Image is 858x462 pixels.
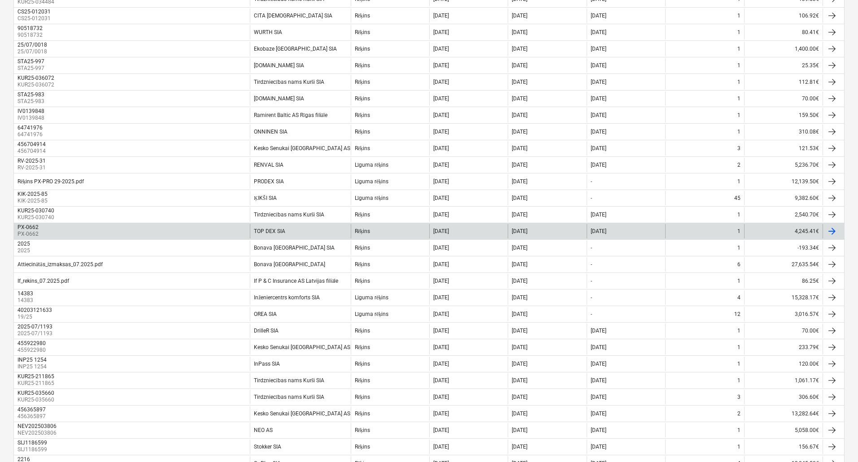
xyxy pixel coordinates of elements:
[737,46,740,52] div: 1
[254,129,287,135] div: ONNINEN SIA
[17,15,52,22] p: CS25-012031
[591,95,606,102] div: [DATE]
[17,75,54,81] div: KUR25-036072
[254,178,284,185] div: PRODEX SIA
[355,13,370,19] div: Rēķins
[591,29,606,35] div: [DATE]
[433,361,449,367] div: [DATE]
[17,207,54,214] div: KUR25-030740
[512,328,527,334] div: [DATE]
[355,62,370,69] div: Rēķins
[17,125,43,131] div: 64741976
[512,212,527,218] div: [DATE]
[744,373,823,388] div: 1,061.17€
[591,311,592,317] div: -
[512,13,527,19] div: [DATE]
[355,394,370,401] div: Rēķins
[254,311,277,317] div: OREA SIA
[744,423,823,437] div: 5,058.00€
[591,112,606,118] div: [DATE]
[433,145,449,151] div: [DATE]
[433,278,449,284] div: [DATE]
[744,108,823,122] div: 159.50€
[512,145,527,151] div: [DATE]
[17,390,54,396] div: KUR25-035660
[433,79,449,85] div: [DATE]
[744,91,823,106] div: 70.00€
[433,46,449,52] div: [DATE]
[433,29,449,35] div: [DATE]
[591,444,606,450] div: [DATE]
[17,396,56,404] p: KUR25-035660
[591,62,606,69] div: [DATE]
[591,245,592,251] div: -
[433,212,449,218] div: [DATE]
[254,344,350,350] div: Kesko Senukai [GEOGRAPHIC_DATA] AS
[512,228,527,234] div: [DATE]
[254,394,324,401] div: Tirdzniecības nams Kurši SIA
[355,410,370,417] div: Rēķins
[512,46,527,52] div: [DATE]
[355,328,370,334] div: Rēķins
[17,261,103,268] div: Attiecinātās_izmaksas_07.2025.pdf
[737,294,740,301] div: 4
[744,9,823,23] div: 106.92€
[737,261,740,268] div: 6
[737,377,740,384] div: 1
[355,377,370,384] div: Rēķins
[737,212,740,218] div: 1
[433,444,449,450] div: [DATE]
[355,261,370,268] div: Rēķins
[591,178,592,185] div: -
[17,446,49,453] p: SIJ1186599
[433,245,449,251] div: [DATE]
[744,207,823,222] div: 2,540.70€
[433,195,449,201] div: [DATE]
[737,245,740,251] div: 1
[512,29,527,35] div: [DATE]
[17,65,46,72] p: STA25-997
[17,278,69,284] div: If_rekins_07.2025.pdf
[433,377,449,384] div: [DATE]
[433,261,449,268] div: [DATE]
[737,228,740,234] div: 1
[591,261,592,268] div: -
[17,406,46,413] div: 456365897
[17,114,46,122] p: IV0139848
[355,129,370,135] div: Rēķins
[433,294,449,301] div: [DATE]
[744,307,823,321] div: 3,016.57€
[591,13,606,19] div: [DATE]
[744,357,823,371] div: 120.00€
[744,290,823,305] div: 15,328.17€
[433,112,449,118] div: [DATE]
[737,62,740,69] div: 1
[355,212,370,218] div: Rēķins
[17,58,44,65] div: STA25-997
[355,145,370,152] div: Rēķins
[591,361,606,367] div: [DATE]
[737,112,740,118] div: 1
[17,313,54,321] p: 19/25
[734,195,740,201] div: 45
[254,195,276,202] div: ĶIKŠI SIA
[433,410,449,417] div: [DATE]
[433,62,449,69] div: [DATE]
[591,294,592,301] div: -
[744,58,823,73] div: 25.35€
[355,228,370,235] div: Rēķins
[17,141,46,147] div: 456704914
[254,278,338,285] div: If P & C Insurance AS Latvijas filiāle
[17,241,30,247] div: 2025
[744,191,823,205] div: 9,382.60€
[737,427,740,433] div: 1
[512,245,527,251] div: [DATE]
[512,377,527,384] div: [DATE]
[433,95,449,102] div: [DATE]
[737,79,740,85] div: 1
[512,361,527,367] div: [DATE]
[813,419,858,462] iframe: Chat Widget
[512,112,527,118] div: [DATE]
[17,178,84,185] div: Rēķins PX-PRO 29-2025.pdf
[17,81,56,89] p: KUR25-036072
